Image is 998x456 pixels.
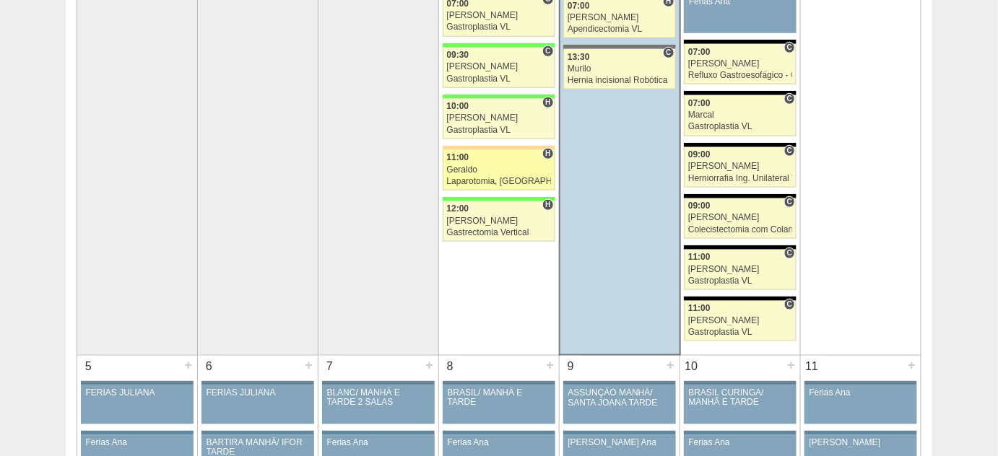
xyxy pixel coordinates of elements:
div: 10 [680,356,703,377]
div: + [664,356,677,374]
div: Key: Aviso [201,381,314,385]
div: ASSUNÇÃO MANHÃ/ SANTA JOANA TARDE [568,388,672,407]
span: Consultório [784,42,795,53]
div: Key: Aviso [684,381,797,385]
div: Apendicectomia VL [568,25,672,34]
div: Marcal [688,110,792,120]
a: BLANC/ MANHÃ E TARDE 2 SALAS [322,385,435,424]
div: Ferias Ana [448,438,551,447]
a: C 11:00 [PERSON_NAME] Gastroplastia VL [684,250,797,290]
div: Ferias Ana [86,438,189,447]
div: Murilo [568,64,672,74]
div: [PERSON_NAME] [688,213,792,222]
a: Ferias Ana [804,385,917,424]
div: Ferias Ana [327,438,430,447]
div: Gastrectomia Vertical [447,228,551,237]
span: Consultório [663,47,674,58]
span: Hospital [542,199,553,211]
div: Key: Aviso [322,381,435,385]
div: Laparotomia, [GEOGRAPHIC_DATA], Drenagem, Bridas VL [447,177,551,186]
a: FERIAS JULIANA [201,385,314,424]
a: H 12:00 [PERSON_NAME] Gastrectomia Vertical [443,201,555,242]
div: + [423,356,435,374]
div: Gastroplastia VL [688,122,792,131]
div: [PERSON_NAME] [447,62,551,71]
a: C 07:00 Marcal Gastroplastia VL [684,95,797,136]
a: BRASIL/ MANHÃ E TARDE [443,385,555,424]
span: Hospital [542,148,553,159]
div: BRASIL/ MANHÃ E TARDE [448,388,551,407]
a: C 09:00 [PERSON_NAME] Colecistectomia com Colangiografia VL [684,198,797,239]
span: Consultório [784,247,795,259]
div: 11 [801,356,823,377]
div: [PERSON_NAME] [447,11,551,20]
div: Key: Aviso [81,381,194,385]
div: Key: Blanc [684,245,797,250]
div: + [906,356,918,374]
div: 8 [439,356,461,377]
span: 10:00 [447,101,469,111]
div: Key: Aviso [804,431,917,435]
div: Key: Aviso [804,381,917,385]
div: FERIAS JULIANA [86,388,189,398]
div: Gastroplastia VL [688,276,792,286]
div: + [785,356,797,374]
span: Hospital [542,97,553,108]
div: Key: Blanc [684,40,797,44]
a: H 11:00 Geraldo Laparotomia, [GEOGRAPHIC_DATA], Drenagem, Bridas VL [443,150,555,190]
a: C 13:30 Murilo Hernia incisional Robótica [563,49,675,89]
span: 11:00 [688,303,711,313]
div: Key: Brasil [443,43,555,48]
a: C 11:00 [PERSON_NAME] Gastroplastia VL [684,301,797,341]
span: Consultório [784,196,795,208]
div: [PERSON_NAME] [447,113,551,123]
a: C 07:00 [PERSON_NAME] Refluxo Gastroesofágico - Cirurgia VL [684,44,797,84]
div: + [182,356,194,374]
span: Consultório [784,299,795,310]
div: Refluxo Gastroesofágico - Cirurgia VL [688,71,792,80]
span: Consultório [542,45,553,57]
div: Gastroplastia VL [447,74,551,84]
div: Colecistectomia com Colangiografia VL [688,225,792,234]
div: Key: Santa Catarina [563,45,675,49]
span: Consultório [784,93,795,105]
span: 09:30 [447,50,469,60]
span: 07:00 [568,1,590,11]
div: Gastroplastia VL [688,328,792,337]
div: Key: Aviso [563,431,676,435]
a: FERIAS JULIANA [81,385,194,424]
div: Key: Blanc [684,91,797,95]
div: [PERSON_NAME] [688,316,792,325]
span: 07:00 [688,98,711,108]
div: Key: Blanc [684,143,797,147]
div: BLANC/ MANHÃ E TARDE 2 SALAS [327,388,430,407]
div: [PERSON_NAME] [688,162,792,171]
div: Key: Brasil [443,197,555,201]
div: Key: Aviso [443,431,555,435]
a: C 09:00 [PERSON_NAME] Herniorrafia Ing. Unilateral VL [684,147,797,188]
span: Consultório [784,145,795,157]
div: + [544,356,556,374]
a: BRASIL CURINGA/ MANHÃ E TARDE [684,385,797,424]
span: 11:00 [447,152,469,162]
div: Gastroplastia VL [447,22,551,32]
div: Key: Brasil [443,95,555,99]
div: [PERSON_NAME] [568,13,672,22]
span: 13:30 [568,52,590,62]
div: Geraldo [447,165,551,175]
span: 07:00 [688,47,711,57]
div: [PERSON_NAME] [688,265,792,274]
div: Key: Aviso [684,431,797,435]
div: Ferias Ana [689,438,792,447]
div: Key: Aviso [443,381,555,385]
span: 09:00 [688,149,711,159]
div: Key: Aviso [81,431,194,435]
div: Key: Blanc [684,194,797,198]
span: 12:00 [447,203,469,214]
div: + [303,356,315,374]
div: [PERSON_NAME] Ana [568,438,672,447]
div: [PERSON_NAME] [447,216,551,226]
div: Hernia incisional Robótica [568,76,672,85]
div: [PERSON_NAME] [810,438,913,447]
div: Herniorrafia Ing. Unilateral VL [688,174,792,183]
